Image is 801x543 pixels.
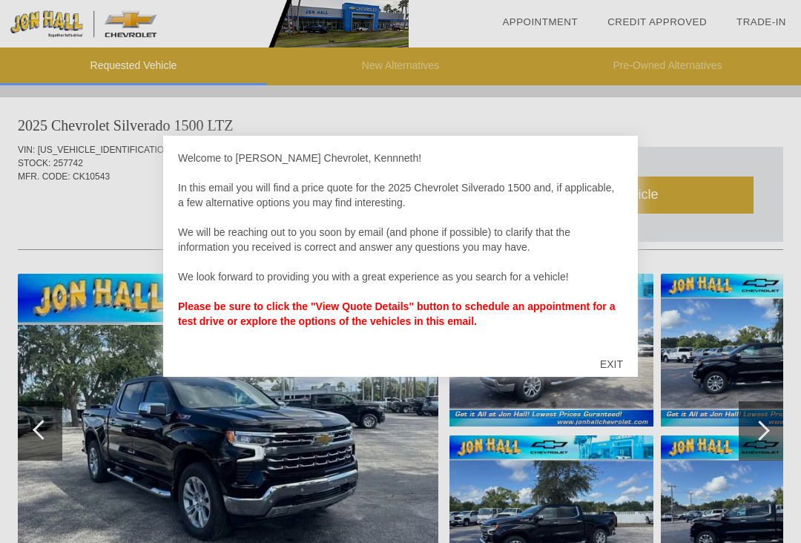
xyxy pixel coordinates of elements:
a: Trade-In [736,16,786,27]
strong: Please be sure to click the "View Quote Details" button to schedule an appointment for a test dri... [178,300,615,327]
a: Credit Approved [607,16,707,27]
a: Appointment [502,16,578,27]
div: Welcome to [PERSON_NAME] Chevrolet, Kennneth! In this email you will find a price quote for the 2... [178,151,623,343]
div: EXIT [585,342,638,386]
